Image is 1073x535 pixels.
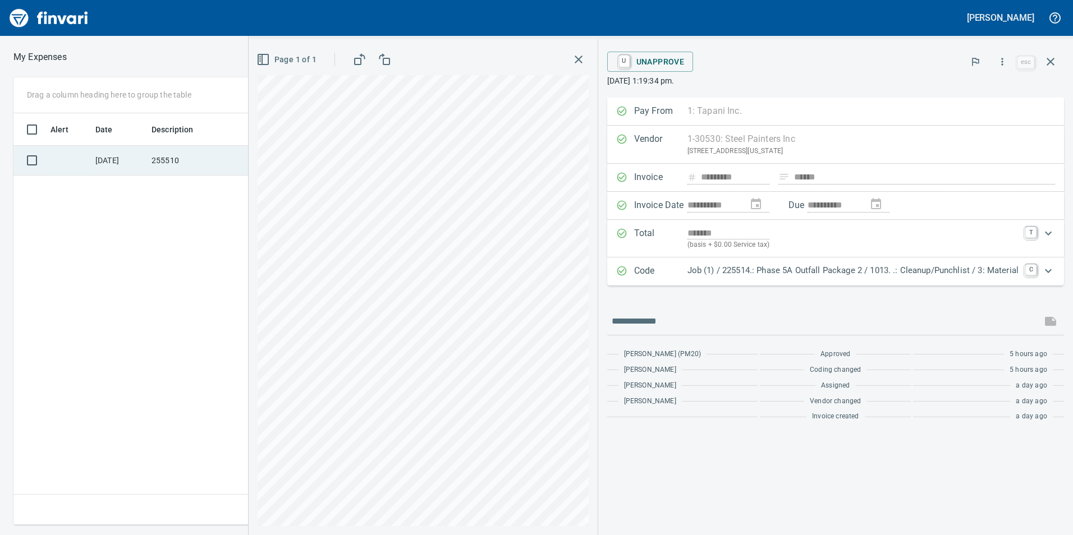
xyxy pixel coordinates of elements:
span: [PERSON_NAME] [624,365,676,376]
span: This records your message into the invoice and notifies anyone mentioned [1037,308,1064,335]
span: Page 1 of 1 [259,53,317,67]
button: UUnapprove [607,52,694,72]
span: [PERSON_NAME] [624,380,676,391]
span: Close invoice [1015,48,1064,75]
a: U [619,55,630,67]
span: Vendor changed [810,396,861,407]
span: [PERSON_NAME] (PM20) [624,349,701,360]
p: [DATE] 1:19:34 pm. [607,75,1064,86]
p: Job (1) / 225514.: Phase 5A Outfall Package 2 / 1013. .: Cleanup/Punchlist / 3: Material [687,264,1019,277]
td: 255510 [147,146,248,176]
p: My Expenses [13,50,67,64]
span: a day ago [1016,380,1047,391]
a: T [1025,227,1037,238]
span: 5 hours ago [1010,349,1047,360]
span: Alert [51,123,83,136]
div: Expand [607,257,1064,285]
h5: [PERSON_NAME] [967,12,1034,24]
button: Flag [963,49,988,74]
span: Coding changed [810,365,861,376]
span: Approved [820,349,850,360]
span: Invoice created [812,411,859,422]
span: Date [95,123,127,136]
button: More [990,49,1015,74]
p: Total [634,227,687,251]
button: Page 1 of 1 [254,49,321,70]
a: C [1025,264,1037,275]
span: Assigned [821,380,850,391]
p: Drag a column heading here to group the table [27,89,191,100]
span: a day ago [1016,411,1047,422]
td: [DATE] [91,146,147,176]
img: Finvari [7,4,91,31]
p: Code [634,264,687,279]
a: esc [1017,56,1034,68]
div: Expand [607,220,1064,257]
span: a day ago [1016,396,1047,407]
span: Description [152,123,194,136]
span: Alert [51,123,68,136]
nav: breadcrumb [13,50,67,64]
p: (basis + $0.00 Service tax) [687,239,1019,251]
button: [PERSON_NAME] [964,9,1037,26]
span: Date [95,123,113,136]
span: Unapprove [616,52,685,71]
span: Description [152,123,208,136]
span: [PERSON_NAME] [624,396,676,407]
span: 5 hours ago [1010,365,1047,376]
